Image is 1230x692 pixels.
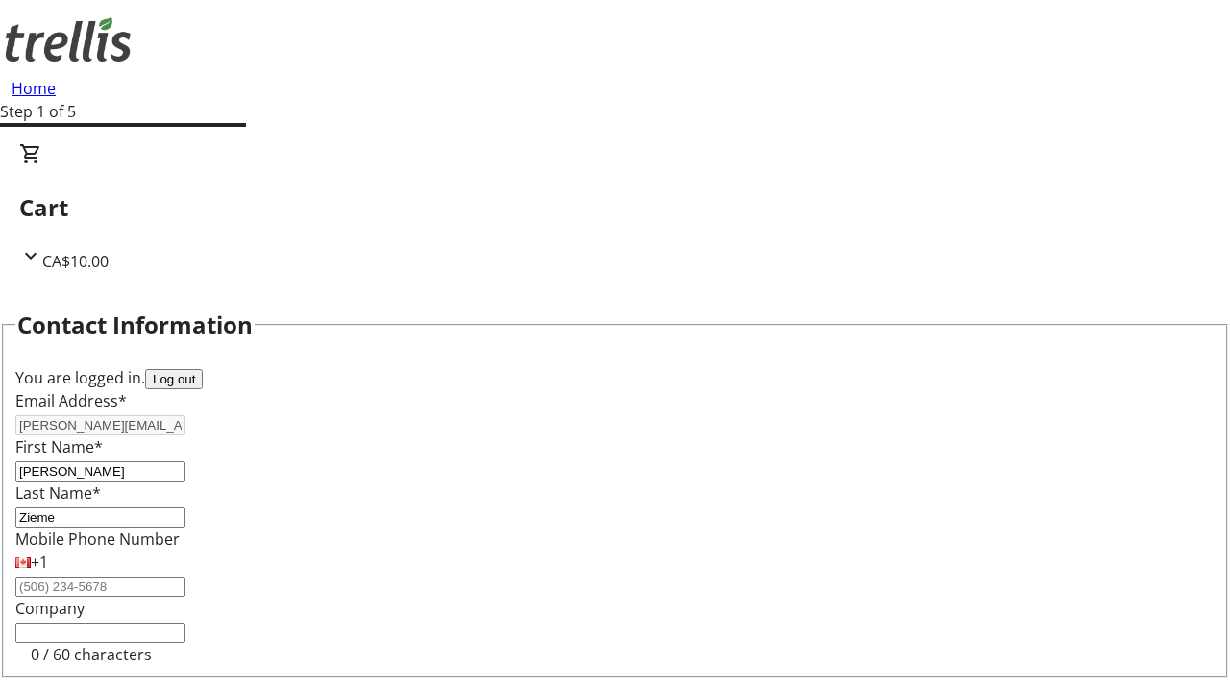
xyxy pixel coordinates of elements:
label: Mobile Phone Number [15,529,180,550]
label: Company [15,598,85,619]
label: Last Name* [15,482,101,504]
input: (506) 234-5678 [15,577,185,597]
h2: Contact Information [17,308,253,342]
tr-character-limit: 0 / 60 characters [31,644,152,665]
label: Email Address* [15,390,127,411]
div: CartCA$10.00 [19,142,1211,273]
h2: Cart [19,190,1211,225]
span: CA$10.00 [42,251,109,272]
label: First Name* [15,436,103,457]
div: You are logged in. [15,366,1215,389]
button: Log out [145,369,203,389]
